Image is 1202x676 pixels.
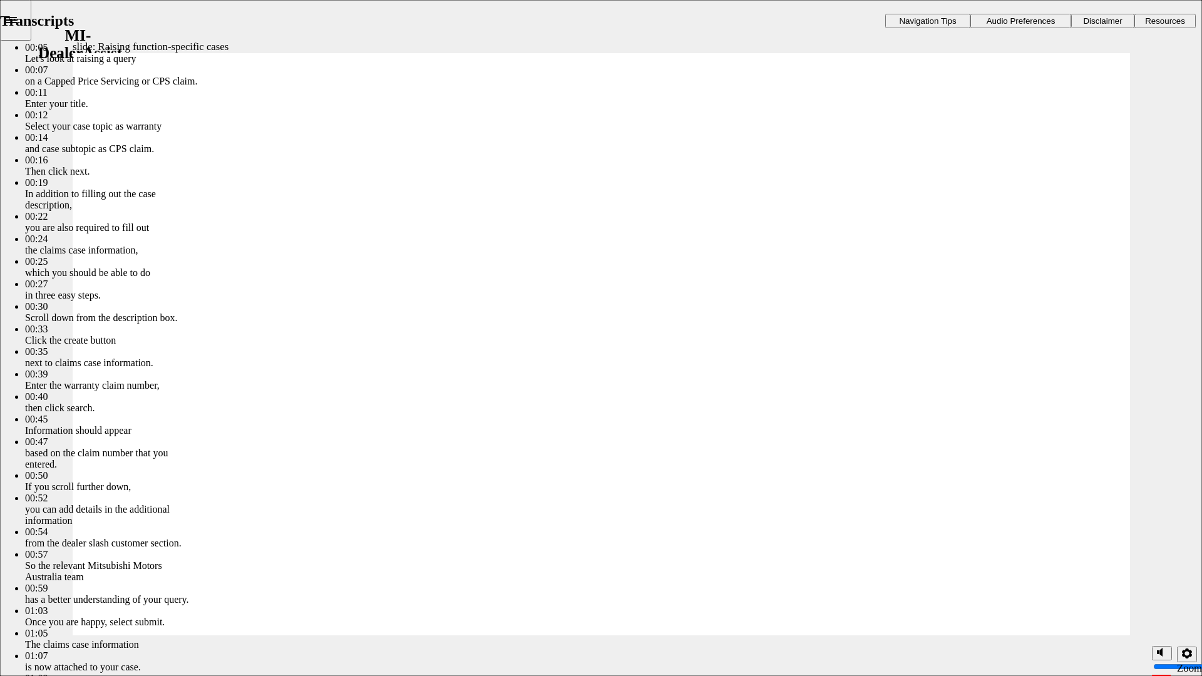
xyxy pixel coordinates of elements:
[25,155,200,166] div: 00:16
[25,549,200,560] div: 00:57
[25,324,200,335] div: 00:33
[25,617,200,628] div: Once you are happy, select submit.
[25,233,200,245] div: 00:24
[25,121,200,132] div: Select your case topic as warranty
[25,650,200,662] div: 01:07
[25,346,200,357] div: 00:35
[25,425,200,436] div: Information should appear
[25,335,200,346] div: Click the create button
[25,414,200,425] div: 00:45
[25,245,200,256] div: the claims case information,
[25,53,200,64] div: Let's look at raising a query
[25,267,200,279] div: which you should be able to do
[25,177,200,188] div: 00:19
[25,448,200,470] div: based on the claim number that you entered.
[25,166,200,177] div: Then click next.
[25,560,200,583] div: So the relevant Mitsubishi Motors Australia team
[25,211,200,222] div: 00:22
[25,538,200,549] div: from the dealer slash customer section.
[25,143,200,155] div: and case subtopic as CPS claim.
[25,110,200,121] div: 00:12
[25,526,200,538] div: 00:54
[25,481,200,493] div: If you scroll further down,
[25,380,200,391] div: Enter the warranty claim number,
[25,369,200,380] div: 00:39
[25,662,200,673] div: is now attached to your case.
[25,583,200,594] div: 00:59
[25,64,200,76] div: 00:07
[25,290,200,301] div: in three easy steps.
[25,402,200,414] div: then click search.
[25,222,200,233] div: you are also required to fill out
[25,312,200,324] div: Scroll down from the description box.
[25,605,200,617] div: 01:03
[25,628,200,639] div: 01:05
[25,42,200,53] div: 00:05
[25,470,200,481] div: 00:50
[25,188,200,211] div: In addition to filling out the case description,
[25,301,200,312] div: 00:30
[25,504,200,526] div: you can add details in the additional information
[25,132,200,143] div: 00:14
[25,256,200,267] div: 00:25
[25,279,200,290] div: 00:27
[25,493,200,504] div: 00:52
[25,98,200,110] div: Enter your title.
[25,357,200,369] div: next to claims case information.
[25,391,200,402] div: 00:40
[25,436,200,448] div: 00:47
[25,594,200,605] div: has a better understanding of your query.
[25,76,200,87] div: on a Capped Price Servicing or CPS claim.
[25,87,200,98] div: 00:11
[25,639,200,650] div: The claims case information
